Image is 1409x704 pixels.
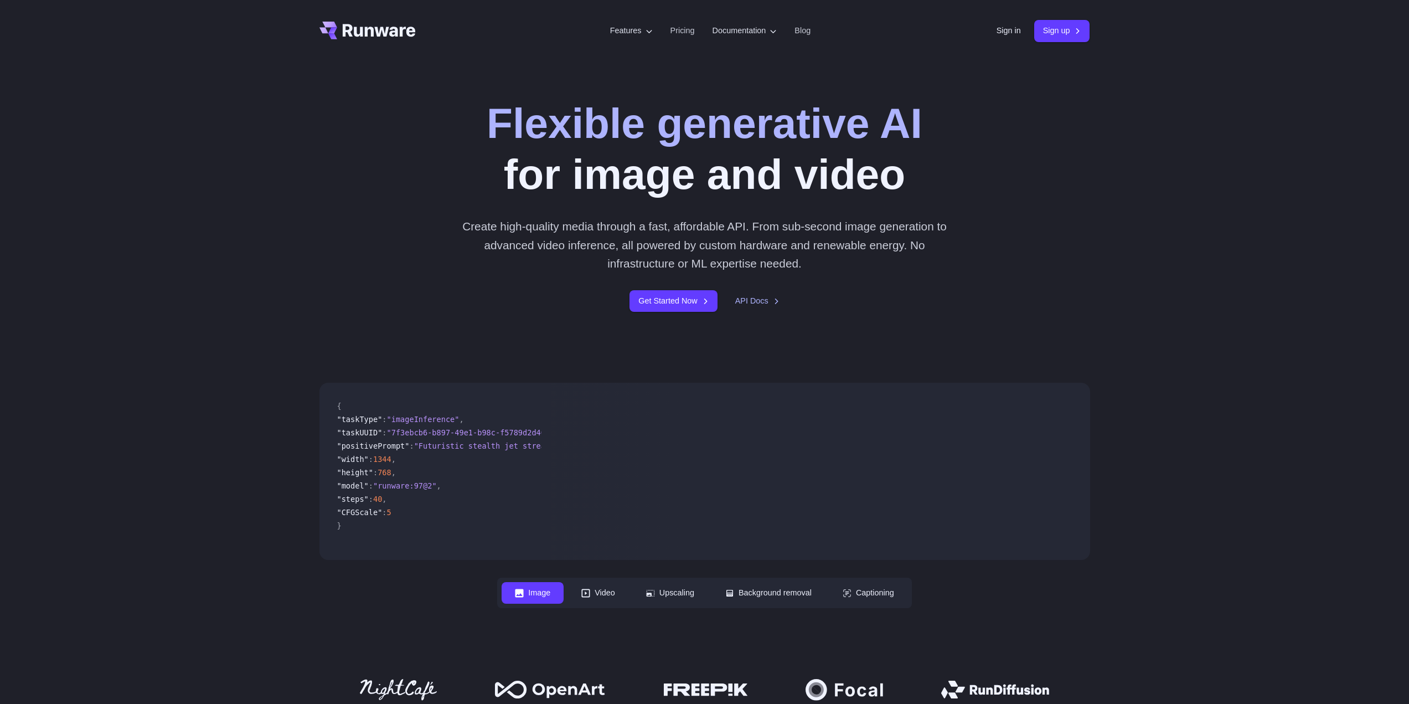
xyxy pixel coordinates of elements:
span: : [382,428,386,437]
span: "taskUUID" [337,428,383,437]
span: "steps" [337,495,369,503]
h1: for image and video [487,97,922,199]
span: 768 [378,468,391,477]
span: "imageInference" [387,415,460,424]
span: "CFGScale" [337,508,383,517]
span: } [337,521,342,530]
button: Background removal [712,582,825,604]
span: "model" [337,481,369,490]
span: "positivePrompt" [337,441,410,450]
a: API Docs [735,295,780,307]
button: Captioning [829,582,907,604]
span: : [369,495,373,503]
span: "7f3ebcb6-b897-49e1-b98c-f5789d2d40d7" [387,428,559,437]
a: Sign in [997,24,1021,37]
span: "width" [337,455,369,464]
strong: Flexible generative AI [487,99,922,147]
a: Sign up [1034,20,1090,42]
span: "runware:97@2" [373,481,437,490]
span: "Futuristic stealth jet streaking through a neon-lit cityscape with glowing purple exhaust" [414,441,827,450]
span: , [391,468,396,477]
span: { [337,402,342,410]
span: , [382,495,386,503]
label: Documentation [713,24,777,37]
span: , [437,481,441,490]
span: : [373,468,378,477]
span: : [409,441,414,450]
span: 1344 [373,455,391,464]
span: : [369,455,373,464]
span: : [369,481,373,490]
button: Video [568,582,628,604]
span: "height" [337,468,373,477]
a: Go to / [319,22,416,39]
span: 40 [373,495,382,503]
button: Upscaling [633,582,708,604]
span: "taskType" [337,415,383,424]
span: : [382,508,386,517]
p: Create high-quality media through a fast, affordable API. From sub-second image generation to adv... [458,217,951,273]
button: Image [502,582,564,604]
span: : [382,415,386,424]
label: Features [610,24,653,37]
a: Get Started Now [629,290,717,312]
span: , [459,415,463,424]
span: , [391,455,396,464]
span: 5 [387,508,391,517]
a: Pricing [670,24,695,37]
a: Blog [794,24,811,37]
